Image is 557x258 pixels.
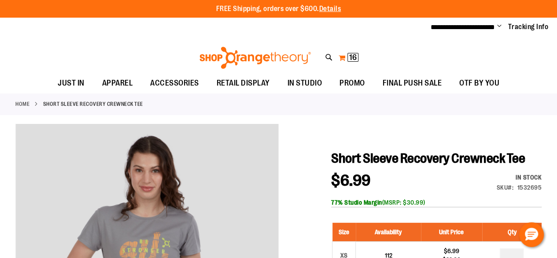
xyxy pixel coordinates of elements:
[331,172,371,190] span: $6.99
[421,223,482,242] th: Unit Price
[49,73,93,93] a: JUST IN
[517,183,542,192] div: 1532695
[208,73,279,93] a: RETAIL DISPLAY
[102,73,133,93] span: APPAREL
[482,223,542,242] th: Qty
[150,73,199,93] span: ACCESSORIES
[497,173,542,182] div: Availability
[349,53,357,62] span: 16
[279,73,331,93] a: IN STUDIO
[331,199,382,206] b: 77% Studio Margin
[198,47,312,69] img: Shop Orangetheory
[459,73,499,93] span: OTF BY YOU
[217,73,270,93] span: RETAIL DISPLAY
[497,173,542,182] div: In stock
[519,222,544,247] button: Hello, have a question? Let’s chat.
[331,73,374,93] a: PROMO
[15,100,30,108] a: Home
[508,22,549,32] a: Tracking Info
[216,4,341,14] p: FREE Shipping, orders over $600.
[93,73,142,93] a: APPAREL
[450,73,508,93] a: OTF BY YOU
[58,73,85,93] span: JUST IN
[288,73,322,93] span: IN STUDIO
[383,73,442,93] span: FINAL PUSH SALE
[43,100,143,108] strong: Short Sleeve Recovery Crewneck Tee
[331,198,542,207] div: (MSRP: $30.99)
[332,223,356,242] th: Size
[374,73,451,93] a: FINAL PUSH SALE
[497,184,514,191] strong: SKU
[339,73,365,93] span: PROMO
[331,151,525,166] span: Short Sleeve Recovery Crewneck Tee
[141,73,208,93] a: ACCESSORIES
[425,247,478,255] div: $6.99
[497,22,502,31] button: Account menu
[356,223,421,242] th: Availability
[319,5,341,13] a: Details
